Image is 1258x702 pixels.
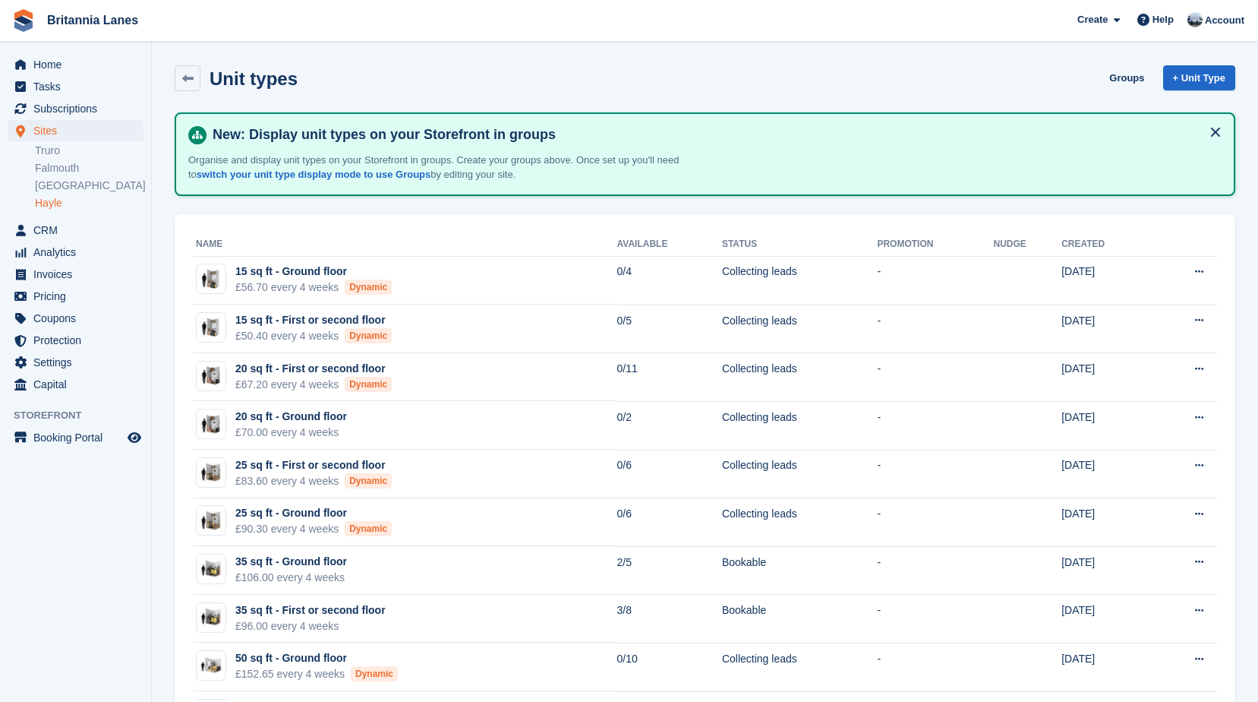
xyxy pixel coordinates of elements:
[345,521,392,536] div: Dynamic
[197,365,225,387] img: 20-sqft-unit.jpg
[351,666,398,681] div: Dynamic
[877,232,993,257] th: Promotion
[8,98,143,119] a: menu
[1061,546,1151,595] td: [DATE]
[197,462,225,484] img: 25-sqft-unit.jpg
[722,450,877,498] td: Collecting leads
[235,521,392,537] div: £90.30 every 4 weeks
[33,286,125,307] span: Pricing
[617,595,722,643] td: 3/8
[235,409,347,425] div: 20 sq ft - Ground floor
[33,98,125,119] span: Subscriptions
[197,510,225,532] img: 25-sqft-unit.jpg
[877,401,993,450] td: -
[8,308,143,329] a: menu
[617,643,722,691] td: 0/10
[877,353,993,402] td: -
[35,179,143,193] a: [GEOGRAPHIC_DATA]
[617,401,722,450] td: 0/2
[1061,256,1151,305] td: [DATE]
[722,498,877,547] td: Collecting leads
[235,618,386,634] div: £96.00 every 4 weeks
[8,330,143,351] a: menu
[33,374,125,395] span: Capital
[722,256,877,305] td: Collecting leads
[235,570,347,586] div: £106.00 every 4 weeks
[877,595,993,643] td: -
[235,554,347,570] div: 35 sq ft - Ground floor
[617,450,722,498] td: 0/6
[722,305,877,353] td: Collecting leads
[617,256,722,305] td: 0/4
[33,330,125,351] span: Protection
[235,361,392,377] div: 20 sq ft - First or second floor
[8,220,143,241] a: menu
[33,76,125,97] span: Tasks
[188,153,720,182] p: Organise and display unit types on your Storefront in groups. Create your groups above. Once set ...
[197,169,430,180] a: switch your unit type display mode to use Groups
[197,413,225,435] img: 20-sqft-unit.jpg
[235,425,347,441] div: £70.00 every 4 weeks
[617,546,722,595] td: 2/5
[617,353,722,402] td: 0/11
[617,305,722,353] td: 0/5
[33,120,125,141] span: Sites
[877,305,993,353] td: -
[1077,12,1108,27] span: Create
[1061,595,1151,643] td: [DATE]
[1061,305,1151,353] td: [DATE]
[33,54,125,75] span: Home
[235,650,398,666] div: 50 sq ft - Ground floor
[993,232,1061,257] th: Nudge
[35,144,143,158] a: Truro
[1187,12,1203,27] img: John Millership
[14,408,151,423] span: Storefront
[125,428,143,447] a: Preview store
[33,308,125,329] span: Coupons
[1061,450,1151,498] td: [DATE]
[617,498,722,547] td: 0/6
[1061,498,1151,547] td: [DATE]
[235,280,392,296] div: £56.70 every 4 weeks
[877,256,993,305] td: -
[1152,12,1174,27] span: Help
[877,450,993,498] td: -
[235,328,392,344] div: £50.40 every 4 weeks
[722,595,877,643] td: Bookable
[1061,401,1151,450] td: [DATE]
[722,401,877,450] td: Collecting leads
[207,126,1222,144] h4: New: Display unit types on your Storefront in groups
[345,473,392,489] div: Dynamic
[877,498,993,547] td: -
[193,232,617,257] th: Name
[33,220,125,241] span: CRM
[197,655,225,677] img: 50-sqft-unit.jpg
[41,8,144,33] a: Britannia Lanes
[1163,65,1235,90] a: + Unit Type
[345,377,392,392] div: Dynamic
[8,286,143,307] a: menu
[12,9,35,32] img: stora-icon-8386f47178a22dfd0bd8f6a31ec36ba5ce8667c1dd55bd0f319d3a0aa187defe.svg
[722,232,877,257] th: Status
[8,120,143,141] a: menu
[617,232,722,257] th: Available
[35,196,143,210] a: Hayle
[197,268,225,290] img: 15-sqft-unit.jpg
[235,312,392,328] div: 15 sq ft - First or second floor
[210,68,298,89] h2: Unit types
[35,161,143,175] a: Falmouth
[1061,353,1151,402] td: [DATE]
[235,457,392,473] div: 25 sq ft - First or second floor
[197,317,225,339] img: 15-sqft-unit.jpg
[235,377,392,393] div: £67.20 every 4 weeks
[33,352,125,373] span: Settings
[33,242,125,263] span: Analytics
[235,264,392,280] div: 15 sq ft - Ground floor
[1205,13,1244,28] span: Account
[722,643,877,691] td: Collecting leads
[235,666,398,682] div: £152.65 every 4 weeks
[235,473,392,489] div: £83.60 every 4 weeks
[1061,643,1151,691] td: [DATE]
[8,264,143,285] a: menu
[8,427,143,448] a: menu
